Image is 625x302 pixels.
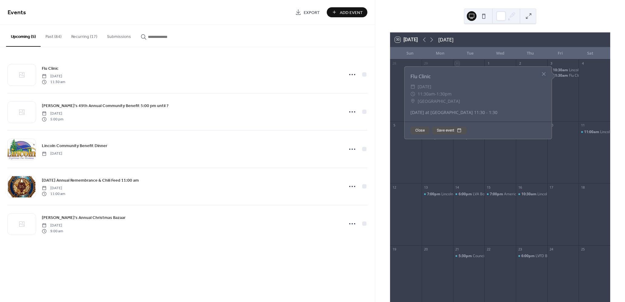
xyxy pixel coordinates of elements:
[418,98,460,105] span: [GEOGRAPHIC_DATA]
[549,185,554,190] div: 17
[549,247,554,252] div: 24
[484,192,516,197] div: American Legion, Lincoln Post 9 Meeting
[473,253,520,259] div: Council for the Arts Meeting
[569,68,610,73] div: Lincoln Government Day
[518,61,522,66] div: 2
[102,25,136,46] button: Submissions
[537,192,584,197] div: Lincoln Park Board Meeting
[485,47,515,59] div: Wed
[486,61,491,66] div: 1
[304,9,320,16] span: Export
[42,65,58,72] a: Flu Clinic
[410,83,415,90] div: ​
[459,253,473,259] span: 5:30pm
[418,83,431,90] span: [DATE]
[516,253,547,259] div: LVFD Board Meeting
[42,214,125,221] a: [PERSON_NAME]'s Annual Christmas Bazaar
[42,142,107,149] a: Lincoln Community Benefit Dinner
[41,25,66,46] button: Past (84)
[536,253,570,259] div: LVFD Board Meeting
[438,36,453,43] div: [DATE]
[66,25,102,46] button: Recurring (17)
[455,185,460,190] div: 14
[418,90,435,98] span: 11:30am
[410,90,415,98] div: ​
[553,73,569,78] span: 11:30am
[455,247,460,252] div: 21
[436,90,452,98] span: 1:30pm
[42,116,63,122] span: 5:00 pm
[547,73,579,78] div: Flu Clinic
[459,192,473,197] span: 6:00pm
[427,192,441,197] span: 7:00pm
[486,247,491,252] div: 22
[395,47,425,59] div: Sun
[42,215,125,221] span: [PERSON_NAME]'s Annual Christmas Bazaar
[422,192,453,197] div: Lincoln School Board Meeting
[392,247,396,252] div: 19
[425,47,455,59] div: Mon
[423,61,428,66] div: 29
[8,7,26,18] span: Events
[42,143,107,149] span: Lincoln Community Benefit Dinner
[392,61,396,66] div: 28
[549,61,554,66] div: 3
[42,74,65,79] span: [DATE]
[584,129,600,135] span: 11:00am
[518,247,522,252] div: 23
[42,228,63,234] span: 9:00 am
[580,185,585,190] div: 18
[42,103,169,109] span: [PERSON_NAME]'s 49th Annual Community Benefit 5:00 pm until ?
[453,192,485,197] div: LVA Board Meeting
[42,102,169,109] a: [PERSON_NAME]'s 49th Annual Community Benefit 5:00 pm until ?
[410,126,429,134] button: Close
[473,192,505,197] div: LVA Board Meeting
[521,192,537,197] span: 10:30am
[515,47,545,59] div: Thu
[455,47,485,59] div: Tue
[42,79,65,85] span: 11:30 am
[579,129,610,135] div: Lincoln Fiber Circle
[42,111,63,116] span: [DATE]
[6,25,41,47] button: Upcoming (5)
[547,68,579,73] div: Lincoln Government Day
[42,186,65,191] span: [DATE]
[404,73,552,80] div: Flu Clinic
[580,61,585,66] div: 4
[504,192,572,197] div: American Legion, Lincoln Post 9 Meeting
[42,223,63,228] span: [DATE]
[423,247,428,252] div: 20
[486,185,491,190] div: 15
[521,253,536,259] span: 6:00pm
[453,253,485,259] div: Council for the Arts Meeting
[392,123,396,128] div: 5
[575,47,605,59] div: Sat
[580,123,585,128] div: 11
[580,247,585,252] div: 25
[291,7,324,17] a: Export
[553,68,569,73] span: 10:30am
[490,192,504,197] span: 7:00pm
[423,185,428,190] div: 13
[392,185,396,190] div: 12
[410,98,415,105] div: ​
[516,192,547,197] div: Lincoln Park Board Meeting
[441,192,491,197] div: Lincoln School Board Meeting
[42,151,62,156] span: [DATE]
[340,9,363,16] span: Add Event
[327,7,367,17] button: Add Event
[435,90,436,98] span: -
[432,126,466,134] button: Save event
[518,185,522,190] div: 16
[393,35,420,44] button: 30[DATE]
[42,177,139,184] a: [DATE] Annual Remembrance & Chili Feed 11:00 am
[569,73,584,78] div: Flu Clinic
[42,191,65,196] span: 11:00 am
[545,47,575,59] div: Fri
[404,109,552,116] div: [DATE] at [GEOGRAPHIC_DATA] 11:30 - 1:30
[455,61,460,66] div: 30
